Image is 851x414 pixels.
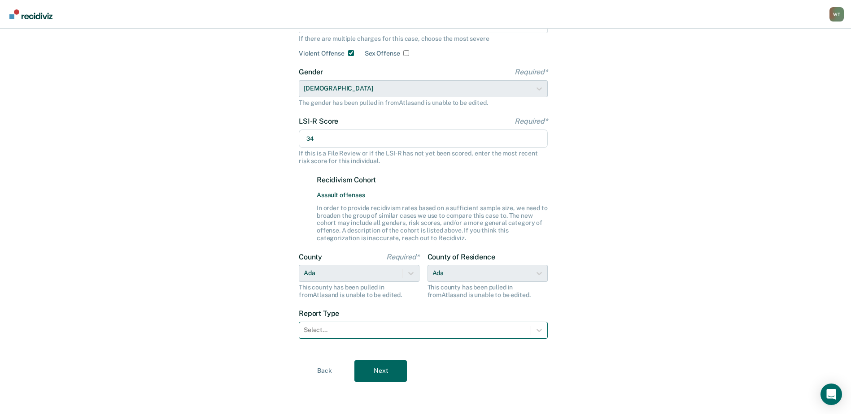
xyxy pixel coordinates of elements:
[317,191,548,199] span: Assault offenses
[299,309,548,318] label: Report Type
[299,99,548,107] div: The gender has been pulled in from Atlas and is unable to be edited.
[299,68,548,76] label: Gender
[365,50,400,57] label: Sex Offense
[829,7,844,22] div: W T
[515,68,548,76] span: Required*
[428,284,548,299] div: This county has been pulled in from Atlas and is unable to be edited.
[299,253,419,261] label: County
[299,284,419,299] div: This county has been pulled in from Atlas and is unable to be edited.
[428,253,548,261] label: County of Residence
[317,176,548,184] label: Recidivism Cohort
[354,360,407,382] button: Next
[829,7,844,22] button: Profile dropdown button
[299,35,548,43] div: If there are multiple charges for this case, choose the most severe
[820,384,842,405] div: Open Intercom Messenger
[515,117,548,125] span: Required*
[317,204,548,242] div: In order to provide recidivism rates based on a sufficient sample size, we need to broaden the gr...
[386,253,419,261] span: Required*
[299,117,548,125] label: LSI-R Score
[9,9,52,19] img: Recidiviz
[299,50,345,57] label: Violent Offense
[298,360,351,382] button: Back
[299,150,548,165] div: If this is a File Review or if the LSI-R has not yet been scored, enter the most recent risk scor...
